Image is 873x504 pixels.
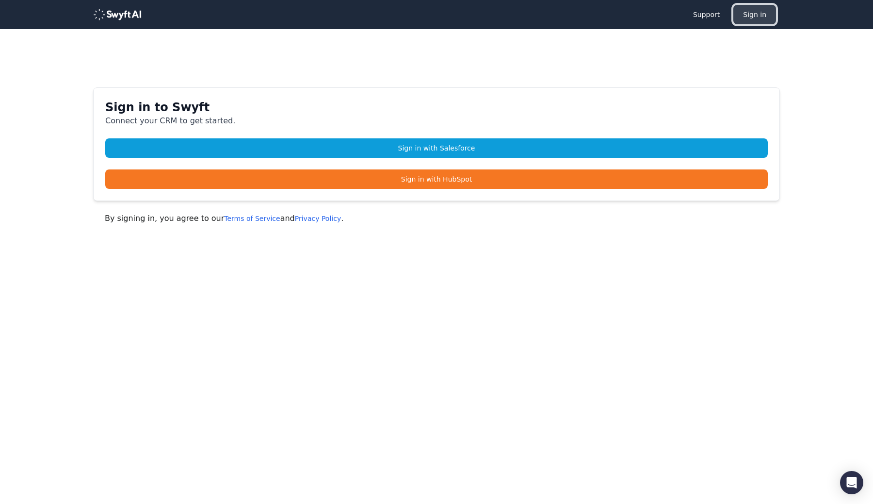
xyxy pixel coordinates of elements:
div: Open Intercom Messenger [840,471,863,494]
img: logo-488353a97b7647c9773e25e94dd66c4536ad24f66c59206894594c5eb3334934.png [93,9,142,20]
button: Sign in [733,5,776,24]
a: Sign in with Salesforce [105,138,768,158]
p: Connect your CRM to get started. [105,115,768,127]
a: Privacy Policy [295,215,341,222]
a: Sign in with HubSpot [105,169,768,189]
a: Support [683,5,729,24]
a: Terms of Service [224,215,280,222]
p: By signing in, you agree to our and . [105,213,768,224]
h1: Sign in to Swyft [105,100,768,115]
